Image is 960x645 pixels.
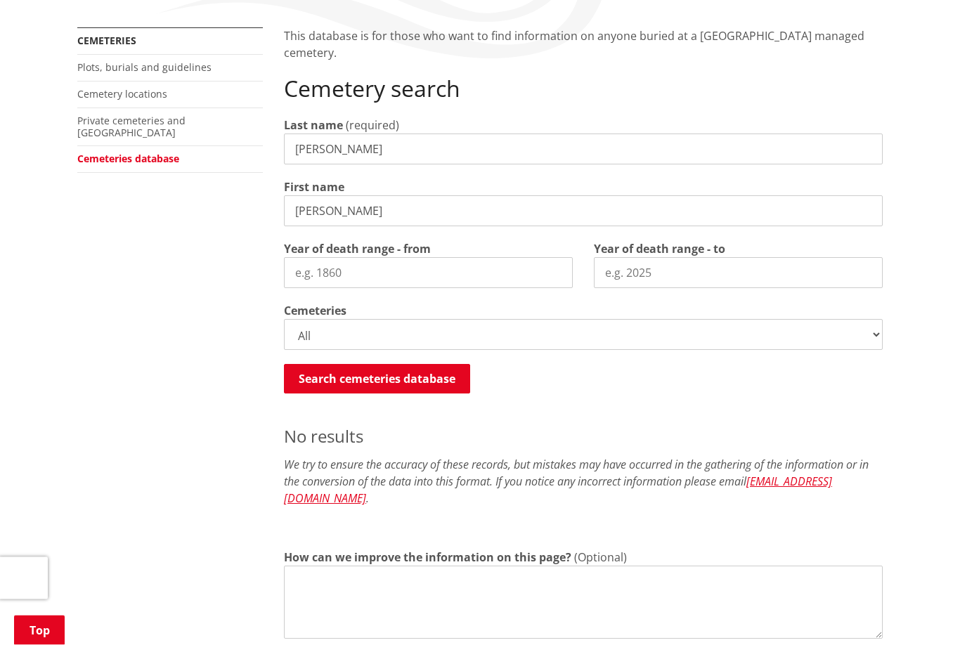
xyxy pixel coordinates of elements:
[284,28,883,62] p: This database is for those who want to find information on anyone buried at a [GEOGRAPHIC_DATA] m...
[284,303,346,320] label: Cemeteries
[284,424,883,450] p: No results
[284,258,573,289] input: e.g. 1860
[284,134,883,165] input: e.g. Smith
[574,550,627,566] span: (Optional)
[346,118,399,133] span: (required)
[594,241,725,258] label: Year of death range - to
[594,258,883,289] input: e.g. 2025
[284,474,832,507] a: [EMAIL_ADDRESS][DOMAIN_NAME]
[284,76,883,103] h2: Cemetery search
[77,152,179,166] a: Cemeteries database
[284,179,344,196] label: First name
[284,457,869,507] em: We try to ensure the accuracy of these records, but mistakes may have occurred in the gathering o...
[77,34,136,48] a: Cemeteries
[77,88,167,101] a: Cemetery locations
[77,115,186,140] a: Private cemeteries and [GEOGRAPHIC_DATA]
[284,196,883,227] input: e.g. John
[14,615,65,645] a: Top
[895,586,946,637] iframe: Messenger Launcher
[77,61,212,74] a: Plots, burials and guidelines
[284,549,571,566] label: How can we improve the information on this page?
[284,117,343,134] label: Last name
[284,241,431,258] label: Year of death range - from
[284,365,470,394] button: Search cemeteries database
